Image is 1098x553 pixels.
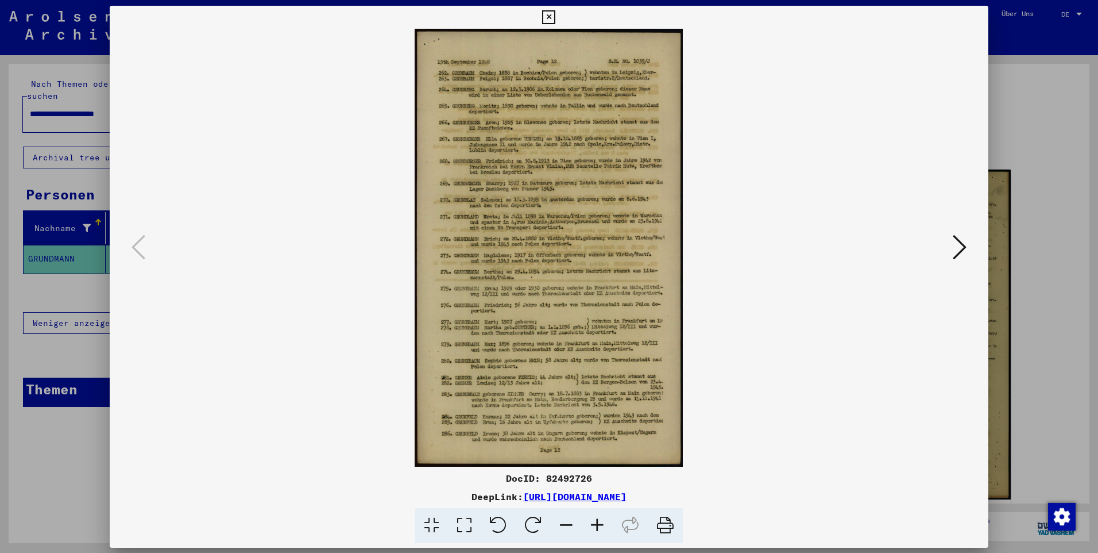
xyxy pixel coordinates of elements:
[1047,502,1075,530] div: Zustimmung ändern
[1048,503,1076,531] img: Zustimmung ändern
[110,471,988,485] div: DocID: 82492726
[523,491,627,502] a: [URL][DOMAIN_NAME]
[110,490,988,504] div: DeepLink:
[149,29,949,467] img: 001.jpg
